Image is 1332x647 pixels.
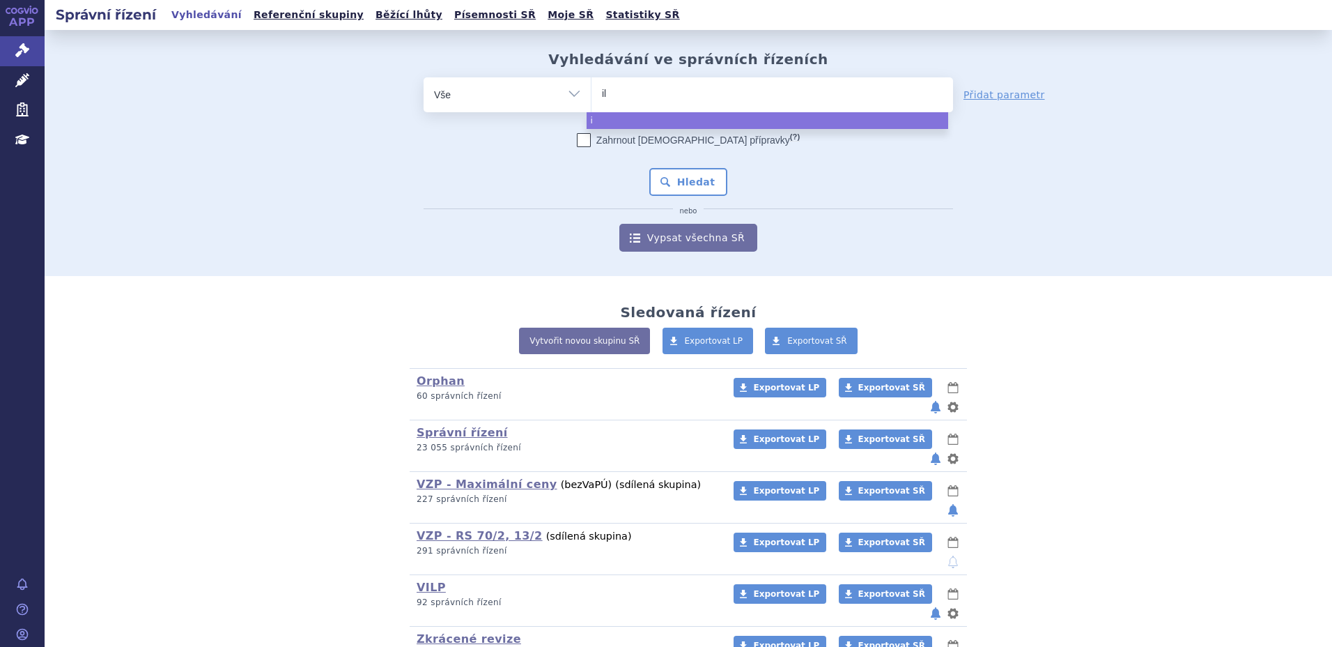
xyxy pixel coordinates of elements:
a: Exportovat SŘ [839,429,932,449]
a: VZP - RS 70/2, 13/2 [417,529,543,542]
a: Exportovat LP [734,429,826,449]
a: Statistiky SŘ [601,6,683,24]
p: 291 správních řízení [417,545,715,557]
span: VaPÚ [582,479,608,490]
button: notifikace [946,502,960,519]
button: notifikace [929,399,943,416]
span: Exportovat LP [753,383,819,393]
h2: Sledovaná řízení [620,304,756,321]
h2: Vyhledávání ve správních řízeních [548,51,828,68]
a: Orphan [417,374,465,388]
a: Exportovat LP [734,481,826,501]
a: Vypsat všechna SŘ [619,224,757,252]
span: Exportovat SŘ [858,589,925,599]
span: Exportovat LP [753,538,819,547]
i: nebo [673,207,704,215]
p: 92 správních řízení [417,597,715,609]
span: Exportovat SŘ [787,336,847,346]
a: Běžící lhůty [371,6,447,24]
p: 60 správních řízení [417,390,715,402]
button: notifikace [929,450,943,467]
span: Exportovat SŘ [858,538,925,547]
a: Exportovat SŘ [839,533,932,552]
a: Exportovat LP [663,328,754,354]
h2: Správní řízení [45,5,167,24]
span: Exportovat SŘ [858,486,925,496]
a: Exportovat SŘ [839,584,932,604]
span: Exportovat LP [685,336,743,346]
a: VILP [417,581,446,594]
button: lhůty [946,431,960,448]
button: nastavení [946,605,960,622]
span: Exportovat SŘ [858,434,925,444]
button: lhůty [946,534,960,551]
button: notifikace [929,605,943,622]
a: Vytvořit novou skupinu SŘ [519,328,650,354]
a: Přidat parametr [963,88,1045,102]
a: Exportovat LP [734,378,826,397]
button: lhůty [946,482,960,499]
button: notifikace [946,554,960,570]
a: Exportovat LP [734,584,826,604]
a: Exportovat SŘ [839,378,932,397]
a: Exportovat LP [734,533,826,552]
a: Správní řízení [417,426,508,439]
a: Exportovat SŘ [839,481,932,501]
a: Referenční skupiny [249,6,368,24]
label: Zahrnout [DEMOGRAPHIC_DATA] přípravky [577,133,800,147]
span: (sdílená skupina) [615,479,701,490]
p: 227 správních řízení [417,494,715,505]
p: 23 055 správních řízení [417,442,715,454]
a: Moje SŘ [543,6,598,24]
a: Vyhledávání [167,6,246,24]
button: lhůty [946,379,960,396]
abbr: (?) [790,132,800,142]
span: Exportovat LP [753,486,819,496]
a: Exportovat SŘ [765,328,858,354]
a: Zkrácené revize [417,632,521,646]
a: VZP - Maximální ceny [417,478,557,491]
span: Exportovat SŘ [858,383,925,393]
span: (sdílená skupina) [546,531,632,542]
a: Písemnosti SŘ [450,6,540,24]
span: Exportovat LP [753,589,819,599]
li: i [587,112,948,129]
span: (bez ) [561,479,612,490]
span: Exportovat LP [753,434,819,444]
button: Hledat [649,168,728,196]
button: nastavení [946,450,960,467]
button: lhůty [946,586,960,602]
button: nastavení [946,399,960,416]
